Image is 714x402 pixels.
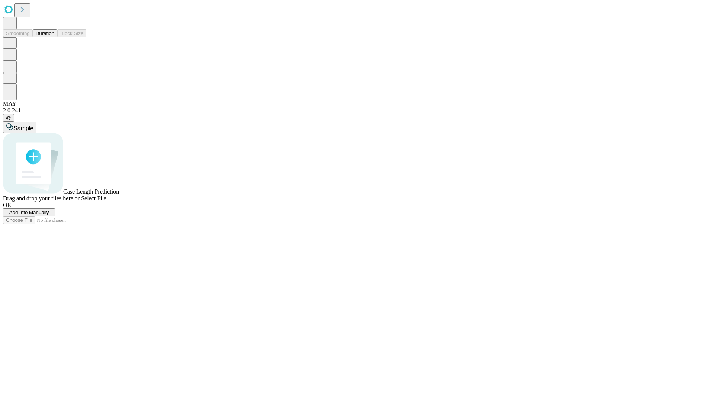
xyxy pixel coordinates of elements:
[3,114,14,122] button: @
[3,195,80,201] span: Drag and drop your files here or
[63,188,119,195] span: Case Length Prediction
[3,122,36,133] button: Sample
[3,202,11,208] span: OR
[9,210,49,215] span: Add Info Manually
[3,100,711,107] div: MAY
[81,195,106,201] span: Select File
[3,208,55,216] button: Add Info Manually
[57,29,86,37] button: Block Size
[33,29,57,37] button: Duration
[3,29,33,37] button: Smoothing
[13,125,33,131] span: Sample
[6,115,11,121] span: @
[3,107,711,114] div: 2.0.241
